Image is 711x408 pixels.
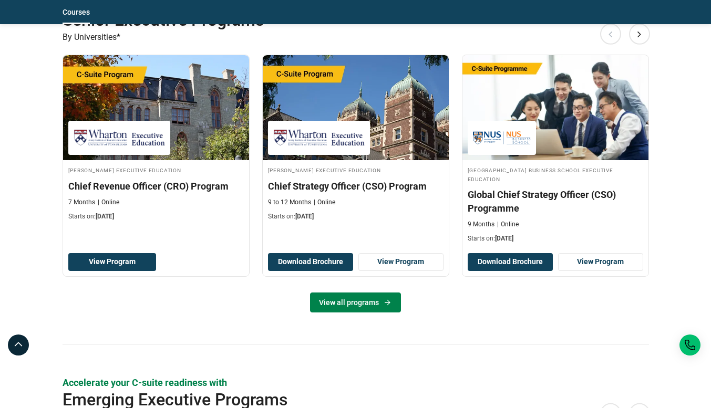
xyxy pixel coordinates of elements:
[63,30,649,44] p: By Universities*
[295,213,314,220] span: [DATE]
[600,24,621,45] button: Previous
[268,198,311,207] p: 9 to 12 Months
[310,292,401,312] a: View all programs
[268,180,444,193] h3: Chief Strategy Officer (CSO) Program
[63,376,649,389] p: Accelerate your C-suite readiness with
[68,165,244,174] h4: [PERSON_NAME] Executive Education
[68,212,244,221] p: Starts on:
[68,180,244,193] h3: Chief Revenue Officer (CRO) Program
[63,55,249,226] a: Business Management Course by Wharton Executive Education - September 17, 2025 Wharton Executive ...
[263,55,449,226] a: Business Management Course by Wharton Executive Education - September 25, 2025 Wharton Executive ...
[68,198,95,207] p: 7 Months
[495,235,513,242] span: [DATE]
[98,198,119,207] p: Online
[462,55,648,160] img: Global Chief Strategy Officer (CSO) Programme | Online Business Management Course
[268,253,353,271] button: Download Brochure
[358,253,444,271] a: View Program
[468,165,643,183] h4: [GEOGRAPHIC_DATA] Business School Executive Education
[468,188,643,214] h3: Global Chief Strategy Officer (CSO) Programme
[263,55,449,160] img: Chief Strategy Officer (CSO) Program | Online Business Management Course
[468,253,553,271] button: Download Brochure
[468,220,494,229] p: 9 Months
[473,126,531,150] img: National University of Singapore Business School Executive Education
[74,126,165,150] img: Wharton Executive Education
[268,212,444,221] p: Starts on:
[558,253,643,271] a: View Program
[63,55,249,160] img: Chief Revenue Officer (CRO) Program | Online Business Management Course
[462,55,648,248] a: Business Management Course by National University of Singapore Business School Executive Educatio...
[497,220,519,229] p: Online
[96,213,114,220] span: [DATE]
[629,24,650,45] button: Next
[68,253,156,271] a: View Program
[314,198,335,207] p: Online
[268,165,444,174] h4: [PERSON_NAME] Executive Education
[468,234,643,243] p: Starts on:
[273,126,365,150] img: Wharton Executive Education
